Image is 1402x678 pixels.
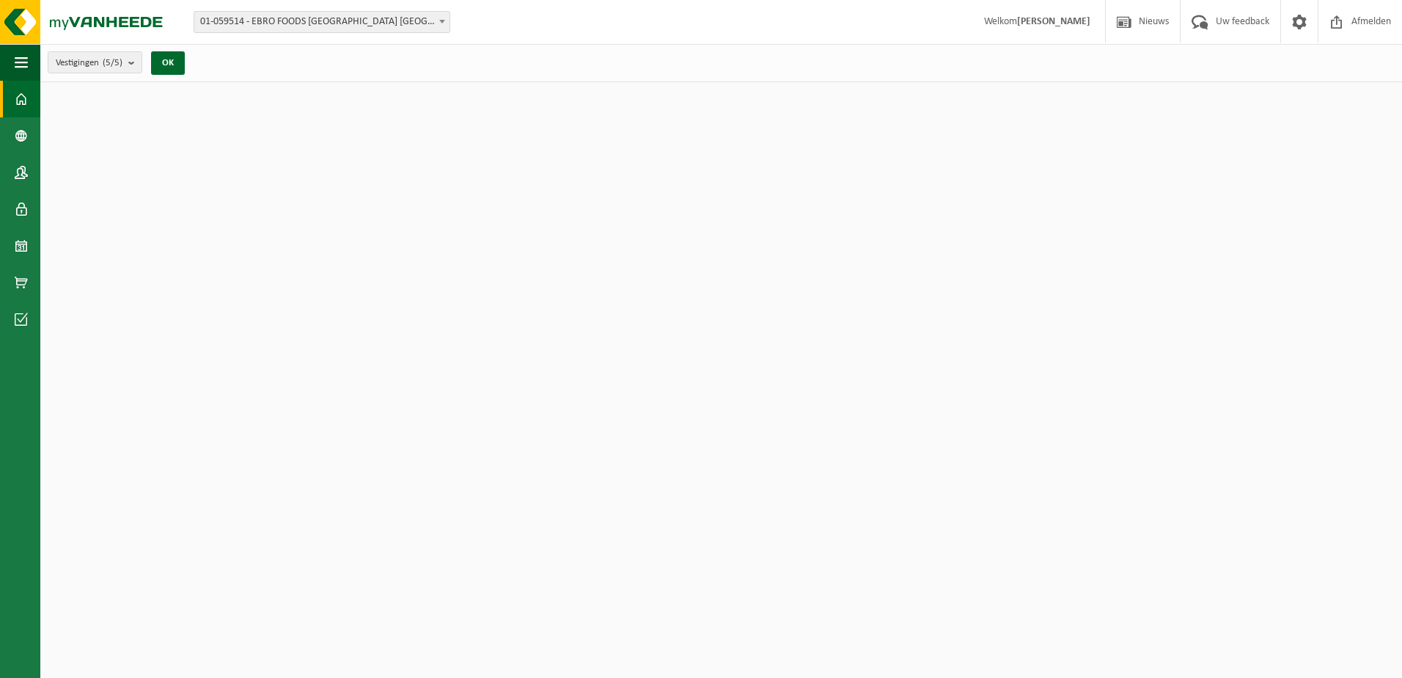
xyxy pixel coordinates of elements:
count: (5/5) [103,58,122,68]
button: Vestigingen(5/5) [48,51,142,73]
span: 01-059514 - EBRO FOODS BELGIUM NV - MERKSEM [194,12,449,32]
span: Vestigingen [56,52,122,74]
button: OK [151,51,185,75]
span: 01-059514 - EBRO FOODS BELGIUM NV - MERKSEM [194,11,450,33]
strong: [PERSON_NAME] [1017,16,1090,27]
